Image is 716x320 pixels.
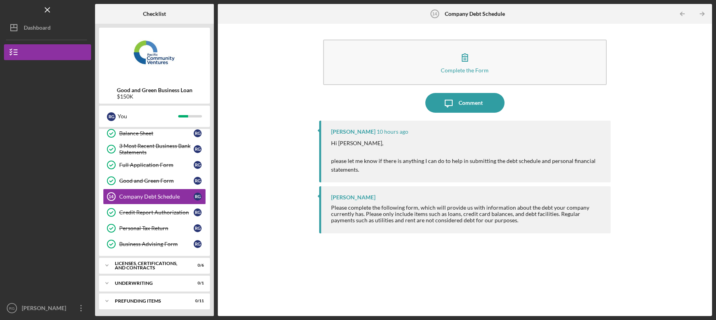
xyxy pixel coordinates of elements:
[331,204,603,223] div: Please complete the following form, which will provide us with information about the debt your co...
[194,129,202,137] div: R G
[115,281,184,286] div: Underwriting
[432,11,437,16] tspan: 14
[190,299,204,303] div: 0 / 11
[4,300,91,316] button: RG[PERSON_NAME]
[103,141,206,157] a: 3 Most Recent Business Bank StatementsRG
[117,93,192,100] div: $150K
[119,130,194,136] div: Balance Sheet
[115,299,184,303] div: Prefunding Items
[194,224,202,232] div: R G
[9,306,15,311] text: RG
[323,40,607,85] button: Complete the Form
[194,240,202,248] div: R G
[103,204,206,220] a: Credit Report AuthorizationRG
[190,263,204,268] div: 0 / 6
[109,194,114,199] tspan: 14
[119,241,194,247] div: Business Advising Form
[194,193,202,201] div: R G
[425,93,505,113] button: Comment
[103,157,206,173] a: Full Application FormRG
[119,162,194,168] div: Full Application Form
[118,110,178,123] div: You
[24,20,51,38] div: Dashboard
[117,87,192,93] b: Good and Green Business Loan
[441,67,489,73] div: Complete the Form
[119,225,194,231] div: Personal Tax Return
[331,139,603,174] p: Hi [PERSON_NAME], please let me know if there is anything I can do to help in submitting the debt...
[20,300,71,318] div: [PERSON_NAME]
[103,173,206,189] a: Good and Green FormRG
[99,32,210,79] img: Product logo
[119,178,194,184] div: Good and Green Form
[103,189,206,204] a: 14Company Debt ScheduleRG
[194,145,202,153] div: R G
[115,261,184,270] div: Licenses, Certifications, and Contracts
[103,236,206,252] a: Business Advising FormRG
[194,208,202,216] div: R G
[107,112,116,121] div: R G
[103,125,206,141] a: Balance SheetRG
[194,161,202,169] div: R G
[4,20,91,36] button: Dashboard
[377,129,408,135] time: 2025-08-26 18:28
[103,220,206,236] a: Personal Tax ReturnRG
[119,143,194,155] div: 3 Most Recent Business Bank Statements
[119,209,194,216] div: Credit Report Authorization
[194,177,202,185] div: R G
[331,129,375,135] div: [PERSON_NAME]
[190,281,204,286] div: 0 / 1
[331,194,375,201] div: [PERSON_NAME]
[143,11,166,17] b: Checklist
[459,93,483,113] div: Comment
[119,193,194,200] div: Company Debt Schedule
[445,11,505,17] b: Company Debt Schedule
